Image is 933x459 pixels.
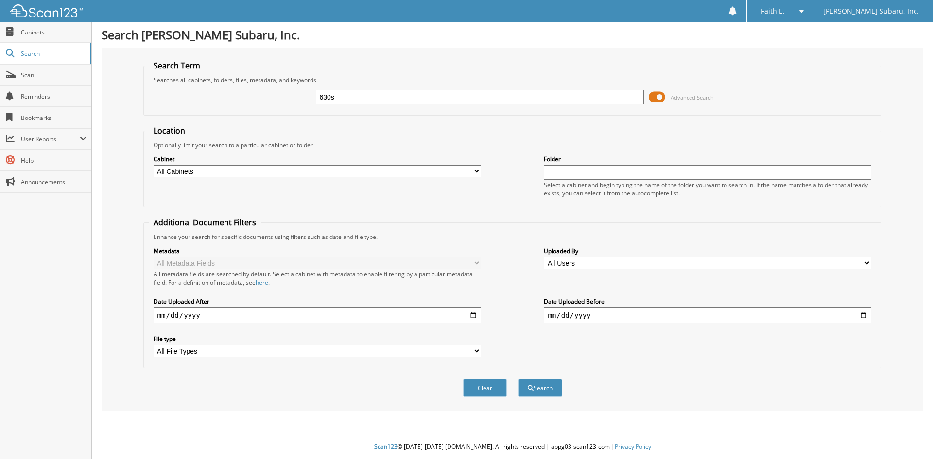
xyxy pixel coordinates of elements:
[518,379,562,397] button: Search
[761,8,785,14] span: Faith E.
[21,71,86,79] span: Scan
[154,335,481,343] label: File type
[671,94,714,101] span: Advanced Search
[544,297,871,306] label: Date Uploaded Before
[10,4,83,17] img: scan123-logo-white.svg
[823,8,919,14] span: [PERSON_NAME] Subaru, Inc.
[256,278,268,287] a: here
[544,247,871,255] label: Uploaded By
[149,141,877,149] div: Optionally limit your search to a particular cabinet or folder
[544,155,871,163] label: Folder
[154,307,481,323] input: start
[154,270,481,287] div: All metadata fields are searched by default. Select a cabinet with metadata to enable filtering b...
[21,178,86,186] span: Announcements
[149,233,877,241] div: Enhance your search for specific documents using filters such as date and file type.
[149,76,877,84] div: Searches all cabinets, folders, files, metadata, and keywords
[154,247,481,255] label: Metadata
[154,155,481,163] label: Cabinet
[154,297,481,306] label: Date Uploaded After
[149,60,205,71] legend: Search Term
[21,135,80,143] span: User Reports
[615,442,651,451] a: Privacy Policy
[102,27,923,43] h1: Search [PERSON_NAME] Subaru, Inc.
[544,181,871,197] div: Select a cabinet and begin typing the name of the folder you want to search in. If the name match...
[92,435,933,459] div: © [DATE]-[DATE] [DOMAIN_NAME]. All rights reserved | appg03-scan123-com |
[374,442,397,451] span: Scan123
[21,156,86,165] span: Help
[21,50,85,58] span: Search
[463,379,507,397] button: Clear
[21,92,86,101] span: Reminders
[149,217,261,228] legend: Additional Document Filters
[544,307,871,323] input: end
[21,28,86,36] span: Cabinets
[21,114,86,122] span: Bookmarks
[149,125,190,136] legend: Location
